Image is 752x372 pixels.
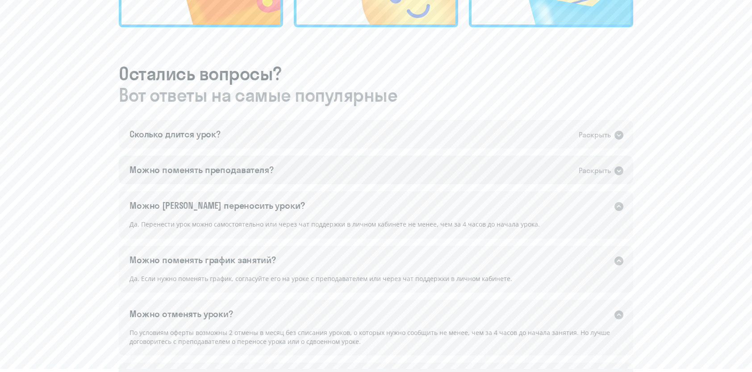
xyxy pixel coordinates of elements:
div: Да. Перенести урок можно самостоятельно или через чат поддержки в личном кабинете не менее, чем з... [119,219,633,239]
div: Можно [PERSON_NAME] переносить уроки? [130,199,305,212]
div: Раскрыть [579,165,611,176]
div: По условиям оферты возможны 2 отмены в месяц без списания уроков, о которых нужно сообщить не мен... [119,327,633,355]
div: Да. Если нужно поменять график, согласуйте его на уроке с преподавателем или через чат поддержки ... [119,273,633,293]
div: Сколько длится урок? [130,128,221,141]
div: Можно поменять преподавателя? [130,164,274,176]
span: Вот ответы на самые популярные [119,84,633,106]
div: Можно поменять график занятий? [130,254,276,266]
h3: Остались вопросы? [119,63,633,106]
div: Можно отменять уроки? [130,308,233,320]
div: Раскрыть [579,129,611,141]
